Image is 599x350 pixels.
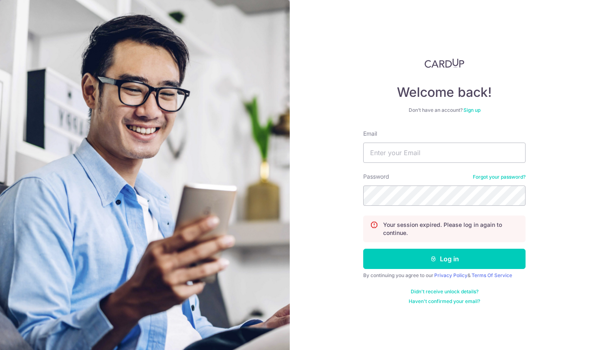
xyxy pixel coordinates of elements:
a: Didn't receive unlock details? [411,288,478,295]
input: Enter your Email [363,143,526,163]
img: CardUp Logo [424,58,464,68]
label: Password [363,173,389,181]
button: Log in [363,249,526,269]
a: Privacy Policy [434,272,468,278]
p: Your session expired. Please log in again to continue. [383,221,519,237]
h4: Welcome back! [363,84,526,100]
label: Email [363,130,377,138]
div: Don’t have an account? [363,107,526,113]
div: By continuing you agree to our & [363,272,526,279]
a: Sign up [463,107,480,113]
a: Haven't confirmed your email? [409,298,480,305]
a: Forgot your password? [473,174,526,180]
a: Terms Of Service [472,272,512,278]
